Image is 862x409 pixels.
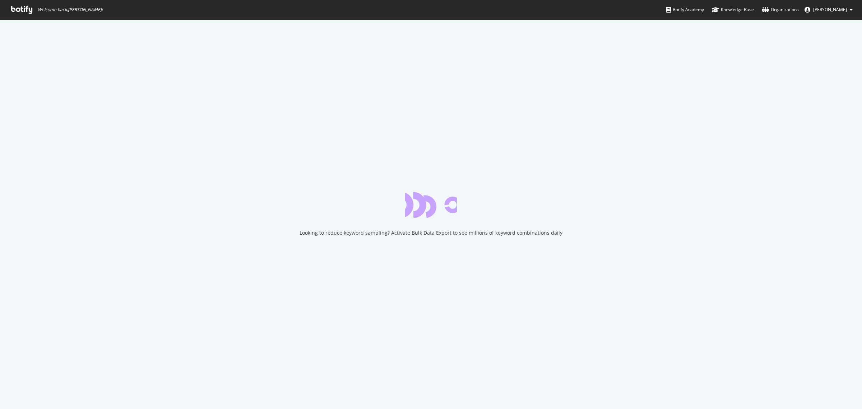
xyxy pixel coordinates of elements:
div: Looking to reduce keyword sampling? Activate Bulk Data Export to see millions of keyword combinat... [300,229,562,236]
div: Botify Academy [666,6,704,13]
button: [PERSON_NAME] [799,4,858,15]
div: Knowledge Base [712,6,754,13]
span: Richard Hanrahan [813,6,847,13]
div: animation [405,192,457,218]
div: Organizations [762,6,799,13]
span: Welcome back, [PERSON_NAME] ! [38,7,103,13]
